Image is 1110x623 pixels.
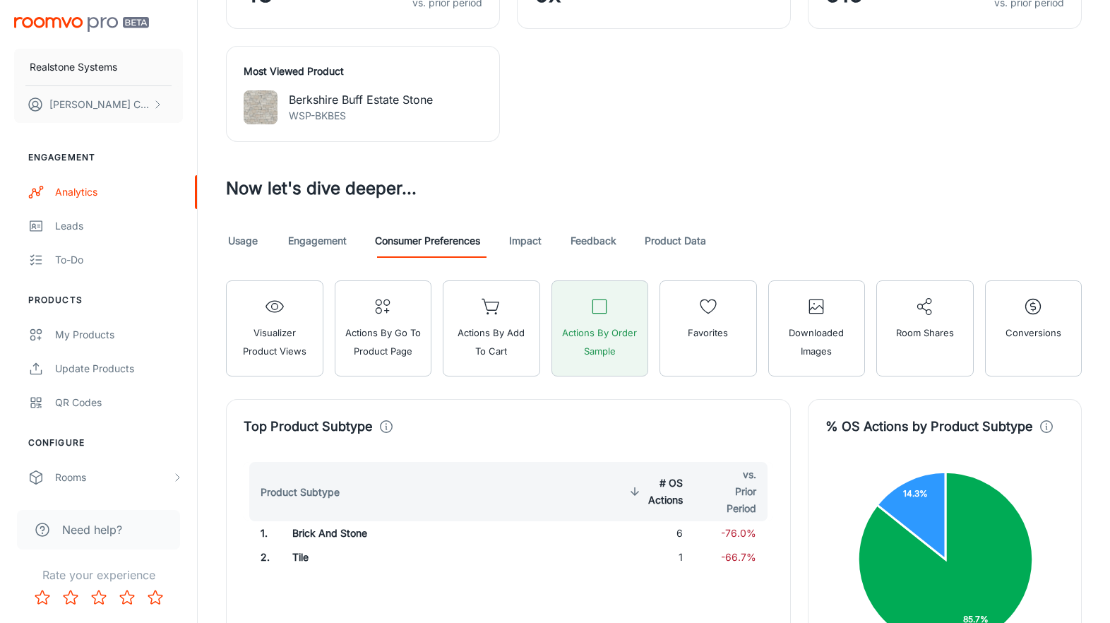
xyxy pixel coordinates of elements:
[508,224,542,258] a: Impact
[777,324,857,360] span: Downloaded Images
[55,395,183,410] div: QR Codes
[85,583,113,612] button: Rate 3 star
[896,324,954,342] span: Room Shares
[55,252,183,268] div: To-do
[614,545,693,569] td: 1
[30,59,117,75] p: Realstone Systems
[688,324,728,342] span: Favorites
[551,280,649,376] button: Actions by Order Sample
[14,49,183,85] button: Realstone Systems
[1005,324,1061,342] span: Conversions
[55,361,183,376] div: Update Products
[281,521,511,545] td: Brick And Stone
[335,280,432,376] button: Actions by Go To Product Page
[985,280,1082,376] button: Conversions
[28,583,56,612] button: Rate 1 star
[876,280,974,376] button: Room Shares
[768,280,866,376] button: Downloaded Images
[289,108,433,124] p: WSP-BKBES
[452,324,531,360] span: Actions by Add to Cart
[261,484,358,501] span: Product Subtype
[55,184,183,200] div: Analytics
[55,327,183,343] div: My Products
[281,545,511,569] td: Tile
[244,64,482,79] h4: Most Viewed Product
[614,521,693,545] td: 6
[721,551,756,563] span: -66.7%
[660,280,757,376] button: Favorites
[226,224,260,258] a: Usage
[626,475,682,509] span: # OS Actions
[62,521,122,538] span: Need help?
[55,470,172,485] div: Rooms
[244,417,373,437] h4: Top Product Subtype
[244,521,281,545] td: 1 .
[721,527,756,539] span: -76.0%
[705,466,756,517] span: vs. Prior Period
[443,280,540,376] button: Actions by Add to Cart
[289,91,433,108] p: Berkshire Buff Estate Stone
[571,224,616,258] a: Feedback
[561,324,640,360] span: Actions by Order Sample
[14,86,183,123] button: [PERSON_NAME] Cumming
[375,224,480,258] a: Consumer Preferences
[14,17,149,32] img: Roomvo PRO Beta
[235,324,314,360] span: Visualizer Product Views
[141,583,169,612] button: Rate 5 star
[244,90,277,124] img: Berkshire Buff Estate Stone
[11,566,186,583] p: Rate your experience
[244,545,281,569] td: 2 .
[113,583,141,612] button: Rate 4 star
[825,417,1033,437] h4: % OS Actions by Product Subtype
[55,218,183,234] div: Leads
[56,583,85,612] button: Rate 2 star
[288,224,347,258] a: Engagement
[344,324,423,360] span: Actions by Go To Product Page
[226,280,323,376] button: Visualizer Product Views
[226,176,1082,201] h3: Now let's dive deeper...
[49,97,149,112] p: [PERSON_NAME] Cumming
[645,224,706,258] a: Product Data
